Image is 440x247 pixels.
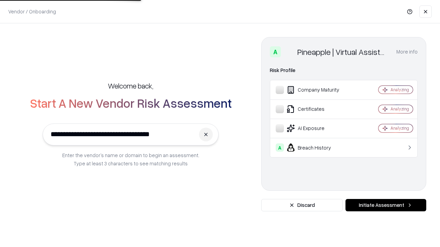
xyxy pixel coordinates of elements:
[270,66,418,74] div: Risk Profile
[276,86,358,94] div: Company Maturity
[345,199,426,211] button: Initiate Assessment
[276,143,358,152] div: Breach History
[276,143,284,152] div: A
[276,105,358,113] div: Certificates
[390,106,409,112] div: Analyzing
[276,124,358,132] div: AI Exposure
[396,46,418,58] button: More info
[261,199,343,211] button: Discard
[284,46,295,57] img: Pineapple | Virtual Assistant Agency
[390,125,409,131] div: Analyzing
[108,81,153,91] h5: Welcome back,
[270,46,281,57] div: A
[297,46,388,57] div: Pineapple | Virtual Assistant Agency
[390,87,409,93] div: Analyzing
[8,8,56,15] p: Vendor / Onboarding
[30,96,232,110] h2: Start A New Vendor Risk Assessment
[62,151,199,167] p: Enter the vendor’s name or domain to begin an assessment. Type at least 3 characters to see match...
